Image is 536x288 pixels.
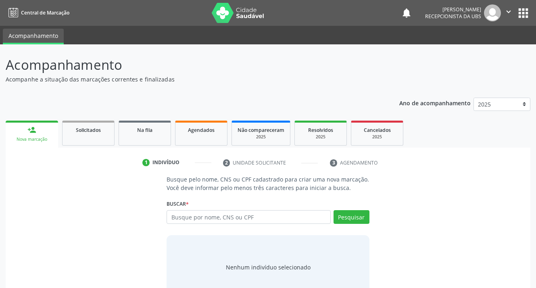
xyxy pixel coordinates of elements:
[188,127,215,134] span: Agendados
[308,127,333,134] span: Resolvidos
[501,4,516,21] button: 
[516,6,530,20] button: apps
[137,127,152,134] span: Na fila
[27,125,36,134] div: person_add
[152,159,179,166] div: Indivíduo
[334,210,369,224] button: Pesquisar
[21,9,69,16] span: Central de Marcação
[6,55,373,75] p: Acompanhamento
[401,7,412,19] button: notifications
[76,127,101,134] span: Solicitados
[504,7,513,16] i: 
[167,210,330,224] input: Busque por nome, CNS ou CPF
[238,134,284,140] div: 2025
[238,127,284,134] span: Não compareceram
[3,29,64,44] a: Acompanhamento
[364,127,391,134] span: Cancelados
[484,4,501,21] img: img
[357,134,397,140] div: 2025
[425,13,481,20] span: Recepcionista da UBS
[300,134,341,140] div: 2025
[167,175,369,192] p: Busque pelo nome, CNS ou CPF cadastrado para criar uma nova marcação. Você deve informar pelo men...
[399,98,471,108] p: Ano de acompanhamento
[6,6,69,19] a: Central de Marcação
[226,263,311,271] div: Nenhum indivíduo selecionado
[142,159,150,166] div: 1
[425,6,481,13] div: [PERSON_NAME]
[6,75,373,83] p: Acompanhe a situação das marcações correntes e finalizadas
[11,136,52,142] div: Nova marcação
[167,198,189,210] label: Buscar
